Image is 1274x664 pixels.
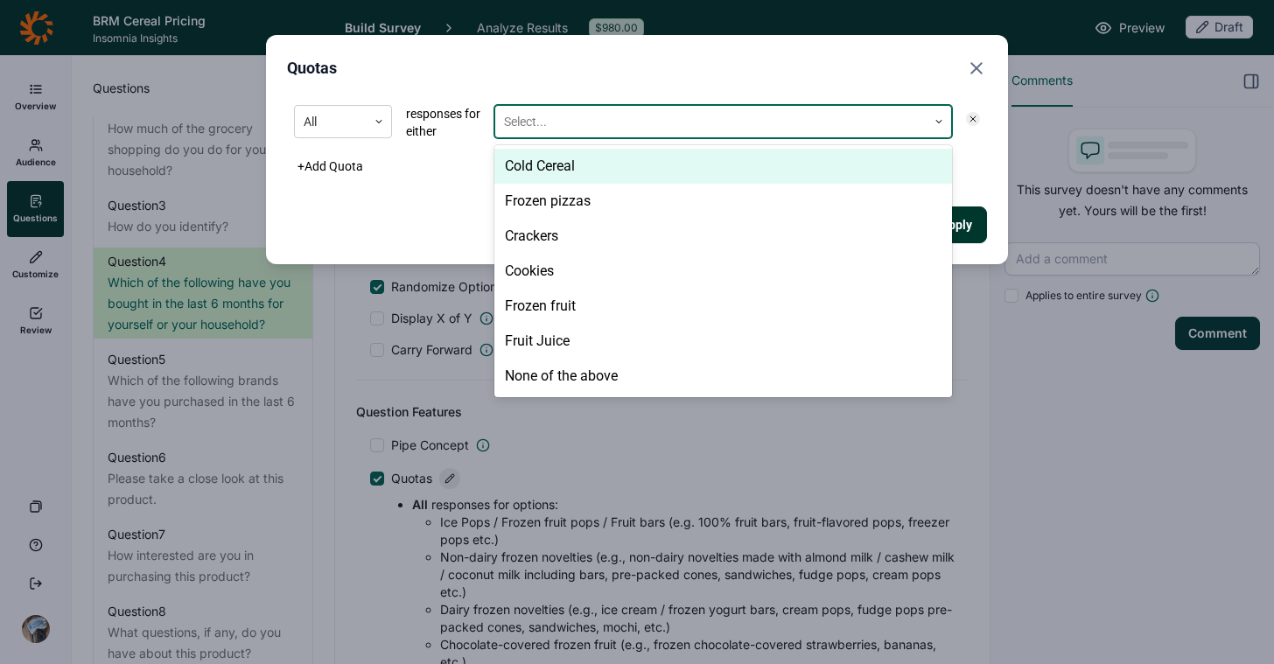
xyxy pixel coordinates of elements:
[966,56,987,80] button: Close
[494,149,952,184] div: Cold Cereal
[494,254,952,289] div: Cookies
[494,219,952,254] div: Crackers
[494,184,952,219] div: Frozen pizzas
[966,112,980,126] div: Remove
[287,56,337,80] h2: Quotas
[926,206,987,243] button: Apply
[287,154,374,178] button: +Add Quota
[494,359,952,394] div: None of the above
[494,289,952,324] div: Frozen fruit
[494,324,952,359] div: Fruit Juice
[406,105,480,140] span: responses for either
